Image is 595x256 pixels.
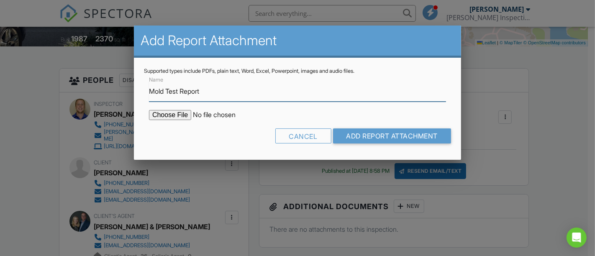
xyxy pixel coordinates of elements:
[141,32,454,49] h2: Add Report Attachment
[144,68,451,74] div: Supported types include PDFs, plain text, Word, Excel, Powerpoint, images and audio files.
[275,128,331,143] div: Cancel
[567,228,587,248] div: Open Intercom Messenger
[149,76,163,84] label: Name
[333,128,451,143] input: Add Report Attachment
